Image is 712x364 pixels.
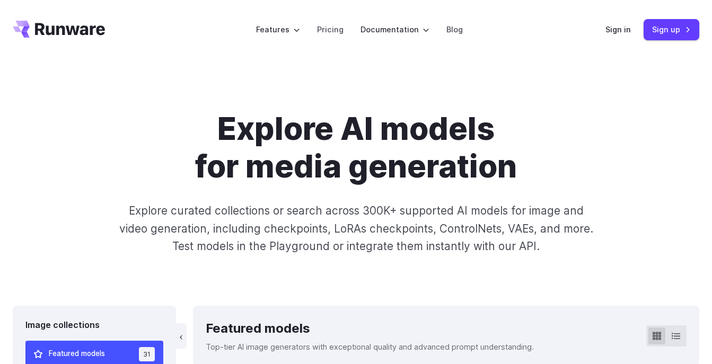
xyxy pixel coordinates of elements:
[317,23,344,35] a: Pricing
[206,318,534,339] div: Featured models
[139,347,155,361] span: 31
[49,348,105,360] span: Featured models
[82,110,631,185] h1: Explore AI models for media generation
[361,23,429,35] label: Documentation
[25,318,163,332] div: Image collections
[206,341,534,353] p: Top-tier AI image generators with exceptional quality and advanced prompt understanding.
[605,23,631,35] a: Sign in
[13,21,105,38] a: Go to /
[176,323,187,349] button: ‹
[644,19,699,40] a: Sign up
[116,202,596,255] p: Explore curated collections or search across 300K+ supported AI models for image and video genera...
[256,23,300,35] label: Features
[446,23,463,35] a: Blog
